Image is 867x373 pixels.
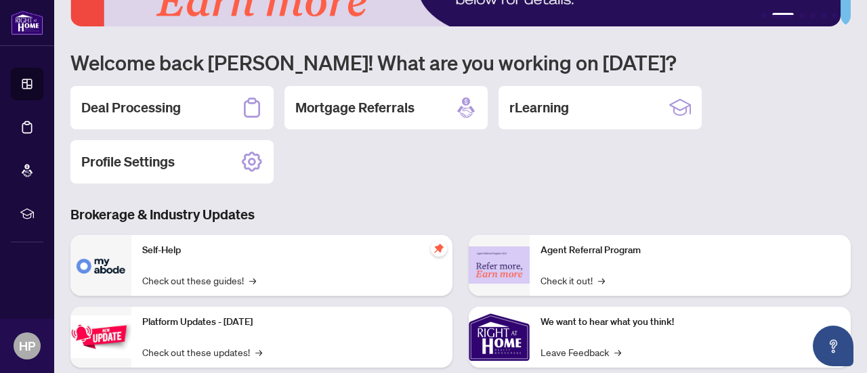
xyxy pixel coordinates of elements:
img: We want to hear what you think! [469,307,530,368]
a: Check out these updates!→ [142,345,262,359]
button: Open asap [813,326,853,366]
p: Agent Referral Program [541,243,840,258]
p: Self-Help [142,243,442,258]
a: Check it out!→ [541,273,605,288]
h2: Deal Processing [81,98,181,117]
h1: Welcome back [PERSON_NAME]! What are you working on [DATE]? [70,49,851,75]
span: → [598,273,605,288]
img: Agent Referral Program [469,246,530,284]
p: We want to hear what you think! [541,315,840,330]
h2: Profile Settings [81,152,175,171]
span: pushpin [431,240,447,257]
img: Platform Updates - July 21, 2025 [70,315,131,358]
span: HP [19,336,35,355]
button: 4 [810,13,816,18]
button: 3 [799,13,805,18]
img: Self-Help [70,235,131,296]
button: 5 [821,13,826,18]
h3: Brokerage & Industry Updates [70,205,851,224]
a: Leave Feedback→ [541,345,621,359]
h2: Mortgage Referrals [295,98,415,117]
button: 2 [772,13,794,18]
button: 6 [832,13,837,18]
h2: rLearning [509,98,569,117]
span: → [614,345,621,359]
img: logo [11,10,43,35]
p: Platform Updates - [DATE] [142,315,442,330]
span: → [255,345,262,359]
a: Check out these guides!→ [142,273,256,288]
button: 1 [761,13,767,18]
span: → [249,273,256,288]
